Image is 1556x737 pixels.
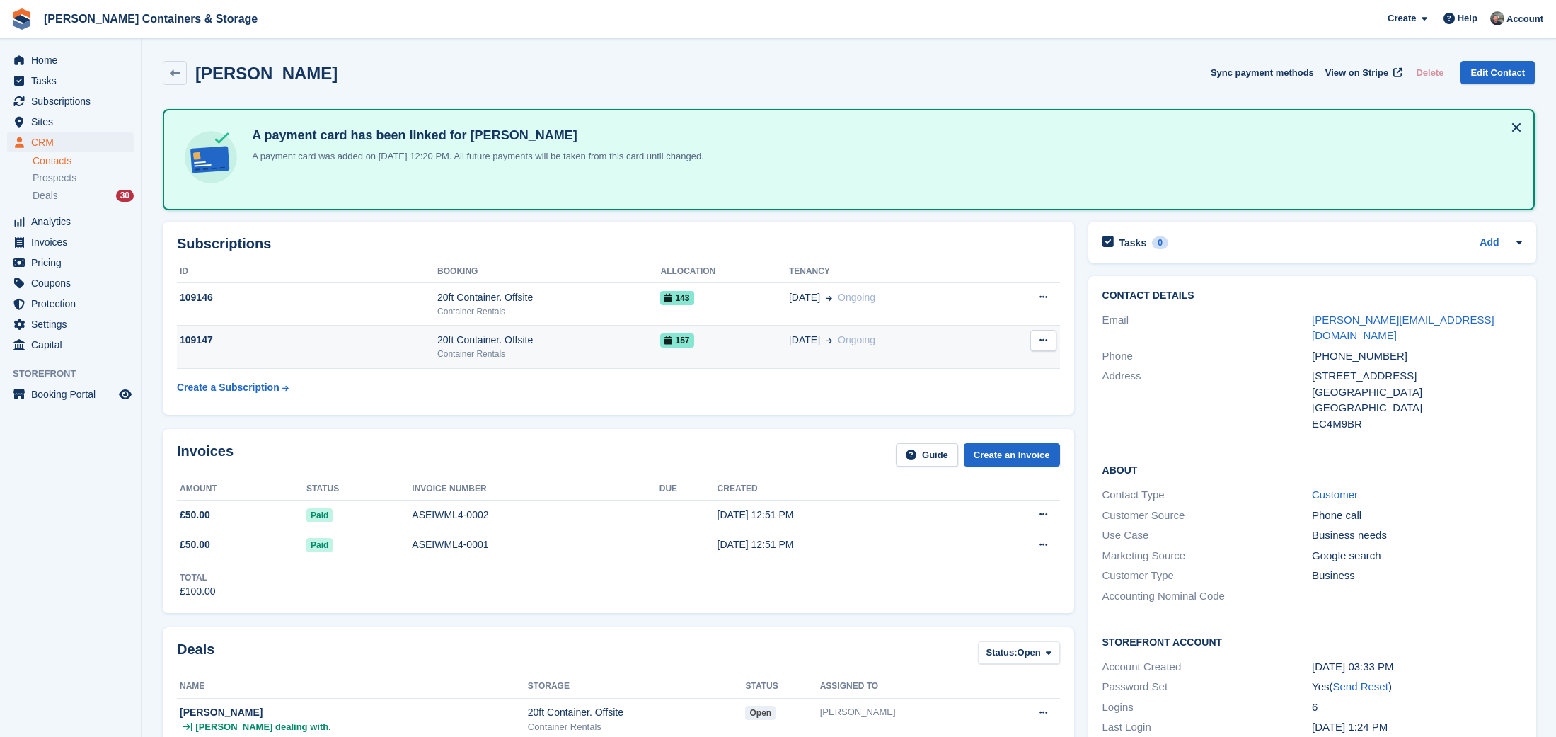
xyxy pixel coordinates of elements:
th: ID [177,261,437,283]
a: Add [1480,235,1499,251]
div: Customer Source [1102,508,1312,524]
span: Paid [306,538,333,552]
div: £100.00 [180,584,216,599]
span: 157 [660,333,693,348]
span: [PERSON_NAME] dealing with. [195,720,330,734]
a: menu [7,71,134,91]
h2: Invoices [177,443,234,467]
a: menu [7,294,134,314]
h2: Subscriptions [177,236,1060,252]
a: menu [7,253,134,273]
button: Delete [1410,61,1449,84]
h2: Storefront Account [1102,634,1522,649]
a: menu [7,212,134,232]
div: ASEIWML4-0001 [412,537,659,552]
span: Subscriptions [31,91,116,111]
a: menu [7,112,134,132]
div: [GEOGRAPHIC_DATA] [1312,384,1521,401]
div: [GEOGRAPHIC_DATA] [1312,400,1521,416]
a: Customer [1312,489,1358,501]
h2: Deals [177,641,214,668]
div: Business needs [1312,527,1521,544]
div: Total [180,571,216,584]
div: Use Case [1102,527,1312,544]
a: Deals 30 [33,188,134,203]
div: Google search [1312,548,1521,564]
a: menu [7,50,134,70]
span: Deals [33,189,58,202]
div: Address [1102,368,1312,432]
div: [DATE] 12:51 PM [718,508,964,522]
th: Assigned to [820,675,992,698]
th: Due [659,478,718,501]
h2: [PERSON_NAME] [195,64,338,83]
a: [PERSON_NAME][EMAIL_ADDRESS][DOMAIN_NAME] [1312,314,1494,342]
th: Status [745,675,819,698]
div: [PHONE_NUMBER] [1312,348,1521,365]
a: Create an Invoice [964,443,1060,467]
h2: Contact Details [1102,290,1522,302]
div: [STREET_ADDRESS] [1312,368,1521,384]
span: Invoices [31,232,116,252]
span: £50.00 [180,508,210,522]
span: open [745,706,776,720]
span: Status: [986,646,1017,660]
p: A payment card was added on [DATE] 12:20 PM. All future payments will be taken from this card unt... [246,149,704,164]
div: 109146 [177,290,437,305]
span: Storefront [13,367,141,381]
span: Capital [31,335,116,355]
h2: Tasks [1119,236,1147,249]
span: View on Stripe [1325,66,1388,80]
div: Customer Type [1102,568,1312,584]
span: Settings [31,314,116,334]
div: ASEIWML4-0002 [412,508,659,522]
span: ( ) [1329,680,1391,692]
div: [PERSON_NAME] [180,705,528,720]
div: EC4M9BR [1312,416,1521,433]
div: Business [1312,568,1521,584]
th: Name [177,675,528,698]
div: Phone call [1312,508,1521,524]
div: Marketing Source [1102,548,1312,564]
div: Yes [1312,679,1521,695]
span: Sites [31,112,116,132]
a: menu [7,132,134,152]
span: Protection [31,294,116,314]
div: [DATE] 12:51 PM [718,537,964,552]
img: card-linked-ebf98d0992dc2aeb22e95c0e3c79077019eb2392cfd83c6a337811c24bc77127.svg [181,127,241,187]
a: Contacts [33,154,134,168]
div: Container Rentals [437,305,660,318]
span: Open [1018,646,1041,660]
a: menu [7,384,134,404]
a: Edit Contact [1460,61,1535,84]
a: Create a Subscription [177,375,289,401]
div: 6 [1312,699,1521,716]
button: Status: Open [978,641,1059,665]
span: | [190,720,192,734]
div: [DATE] 03:33 PM [1312,659,1521,675]
div: Container Rentals [437,348,660,360]
div: [PERSON_NAME] [820,705,992,719]
div: Container Rentals [528,720,746,734]
th: Storage [528,675,746,698]
div: Logins [1102,699,1312,716]
span: Home [31,50,116,70]
span: [DATE] [789,333,820,348]
a: Send Reset [1332,680,1388,692]
img: stora-icon-8386f47178a22dfd0bd8f6a31ec36ba5ce8667c1dd55bd0f319d3a0aa187defe.svg [11,8,33,30]
a: Guide [896,443,958,467]
div: 20ft Container. Offsite [437,333,660,348]
div: Account Created [1102,659,1312,675]
th: Allocation [660,261,788,283]
th: Amount [177,478,306,501]
span: Coupons [31,273,116,293]
a: menu [7,91,134,111]
span: Account [1506,12,1543,26]
span: Create [1388,11,1416,25]
a: Prospects [33,171,134,185]
div: Last Login [1102,719,1312,736]
time: 2025-09-22 12:24:13 UTC [1312,721,1388,733]
button: Sync payment methods [1211,61,1314,84]
div: Accounting Nominal Code [1102,588,1312,605]
span: Pricing [31,253,116,273]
